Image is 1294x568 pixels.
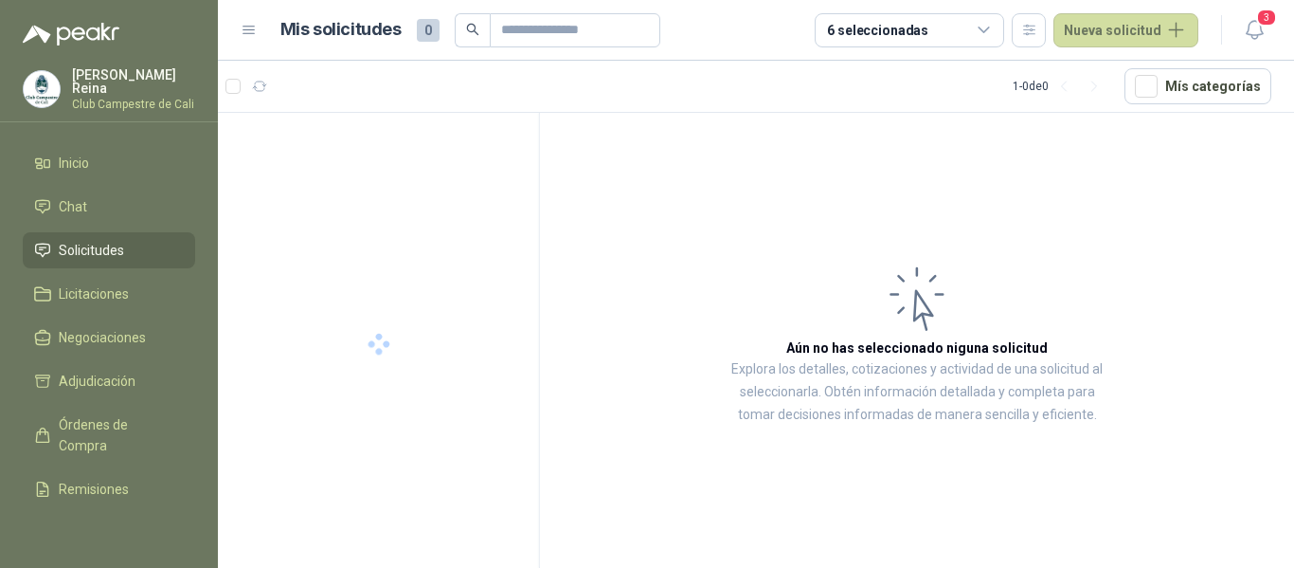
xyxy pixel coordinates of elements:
img: Company Logo [24,71,60,107]
span: 3 [1256,9,1277,27]
span: Negociaciones [59,327,146,348]
a: Órdenes de Compra [23,407,195,464]
h1: Mis solicitudes [280,16,402,44]
a: Adjudicación [23,363,195,399]
button: 3 [1237,13,1271,47]
span: Adjudicación [59,371,135,392]
span: Solicitudes [59,240,124,261]
span: 0 [417,19,440,42]
button: Mís categorías [1124,68,1271,104]
p: Explora los detalles, cotizaciones y actividad de una solicitud al seleccionarla. Obtén informaci... [729,358,1105,427]
span: Remisiones [59,479,129,500]
div: 6 seleccionadas [827,20,928,41]
span: Chat [59,196,87,217]
a: Negociaciones [23,320,195,356]
span: Órdenes de Compra [59,414,177,456]
button: Nueva solicitud [1053,13,1198,47]
p: [PERSON_NAME] Reina [72,68,195,95]
span: search [466,23,479,36]
a: Inicio [23,145,195,181]
span: Inicio [59,153,89,174]
p: Club Campestre de Cali [72,99,195,110]
a: Remisiones [23,471,195,507]
a: Licitaciones [23,276,195,312]
a: Chat [23,189,195,225]
h3: Aún no has seleccionado niguna solicitud [786,338,1048,358]
a: Configuración [23,515,195,551]
span: Licitaciones [59,284,129,304]
img: Logo peakr [23,23,119,46]
div: 1 - 0 de 0 [1013,71,1109,101]
a: Solicitudes [23,232,195,268]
